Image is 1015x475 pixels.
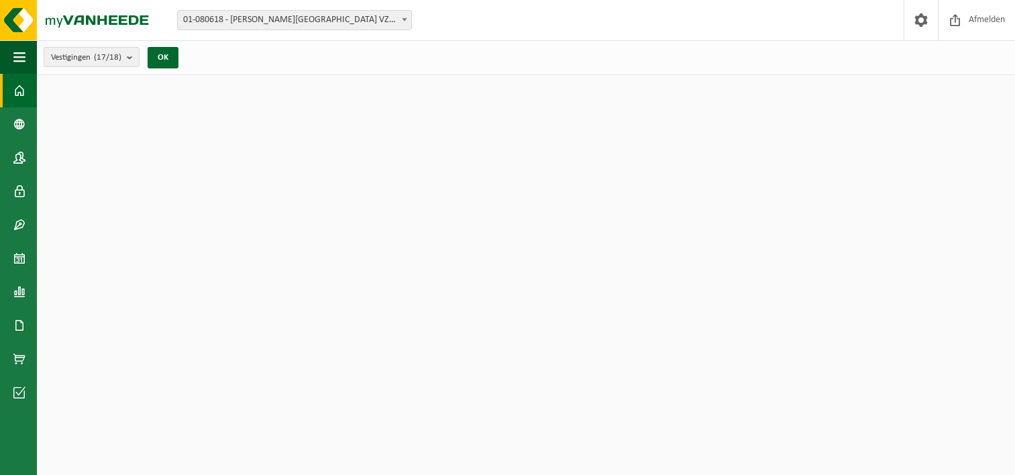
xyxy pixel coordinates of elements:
span: 01-080618 - OSCAR ROMERO COLLEGE VZW - DENDERMONDE [178,11,411,30]
count: (17/18) [94,53,121,62]
button: OK [148,47,178,68]
span: Vestigingen [51,48,121,68]
span: 01-080618 - OSCAR ROMERO COLLEGE VZW - DENDERMONDE [177,10,412,30]
button: Vestigingen(17/18) [44,47,140,67]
